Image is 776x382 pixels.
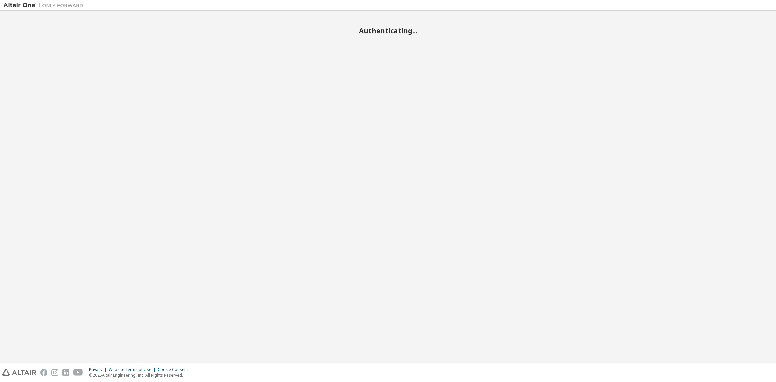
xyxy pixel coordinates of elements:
div: Website Terms of Use [109,367,158,372]
div: Cookie Consent [158,367,192,372]
div: Privacy [89,367,109,372]
img: altair_logo.svg [2,369,36,376]
img: linkedin.svg [62,369,69,376]
img: instagram.svg [51,369,58,376]
h2: Authenticating... [3,26,773,35]
img: Altair One [3,2,87,9]
p: © 2025 Altair Engineering, Inc. All Rights Reserved. [89,372,192,378]
img: facebook.svg [40,369,47,376]
img: youtube.svg [73,369,83,376]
